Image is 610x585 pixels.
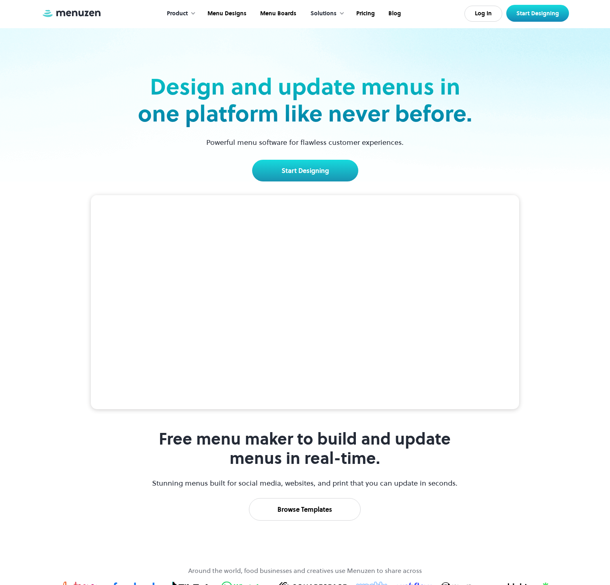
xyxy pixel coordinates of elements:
h2: Design and update menus in one platform like never before. [136,73,475,127]
a: Log In [464,6,502,22]
div: Product [167,9,188,18]
a: Start Designing [506,5,569,22]
p: Powerful menu software for flawless customer experiences. [196,137,414,148]
a: Blog [381,1,407,26]
p: Around the world, food businesses and creatives use Menuzen to share across [188,566,422,575]
h1: Free menu maker to build and update menus in real-time. [151,429,459,468]
div: Product [159,1,200,26]
a: Pricing [349,1,381,26]
p: Stunning menus built for social media, websites, and print that you can update in seconds. [151,478,459,488]
a: Menu Designs [200,1,253,26]
a: Menu Boards [253,1,302,26]
div: Solutions [310,9,337,18]
div: Solutions [302,1,349,26]
a: Browse Templates [249,498,361,521]
a: Start Designing [252,160,358,181]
